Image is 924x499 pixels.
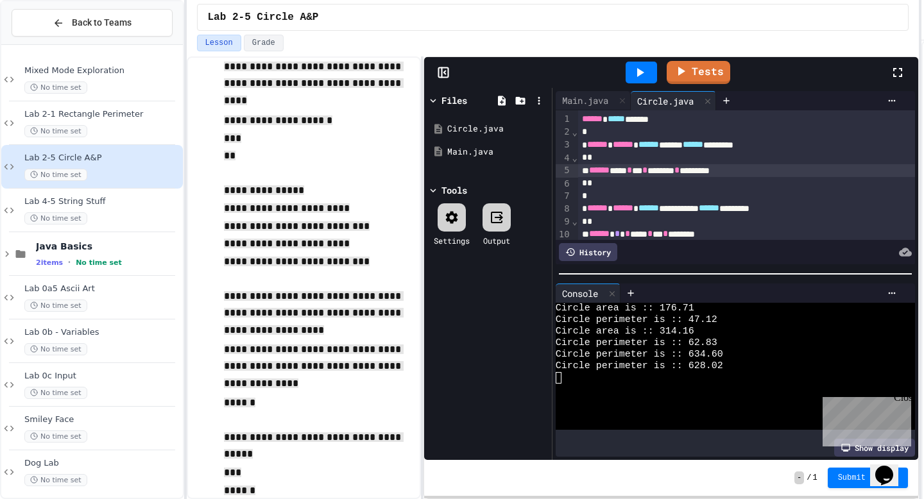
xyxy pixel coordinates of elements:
div: 4 [556,152,572,165]
div: Circle.java [631,91,716,110]
div: 7 [556,190,572,203]
span: No time set [24,343,87,355]
span: No time set [24,81,87,94]
span: Back to Teams [72,16,132,30]
a: Tests [667,61,730,84]
div: Main.java [447,146,547,158]
span: Fold line [572,153,578,163]
span: Lab 0b - Variables [24,327,180,338]
div: 3 [556,139,572,151]
div: Main.java [556,94,615,107]
div: Settings [434,235,470,246]
span: Fold line [572,127,578,137]
span: Lab 2-5 Circle A&P [208,10,319,25]
span: No time set [24,387,87,399]
span: 1 [812,473,817,483]
iframe: chat widget [817,392,911,446]
span: No time set [24,474,87,486]
div: Chat with us now!Close [5,5,89,81]
span: Lab 4-5 String Stuff [24,196,180,207]
span: Fold line [572,216,578,226]
div: Files [441,94,467,107]
span: Circle perimeter is :: 62.83 [556,337,717,349]
span: No time set [24,300,87,312]
span: Lab 0c Input [24,371,180,382]
div: Circle.java [447,123,547,135]
span: 2 items [36,258,63,267]
span: Circle perimeter is :: 634.60 [556,349,723,360]
button: Grade [244,35,284,51]
span: Lab 2-1 Rectangle Perimeter [24,109,180,120]
div: Console [556,283,620,303]
span: Circle area is :: 314.16 [556,326,694,337]
iframe: chat widget [870,448,911,486]
div: History [559,243,617,261]
div: 2 [556,126,572,139]
span: No time set [76,258,122,267]
div: 1 [556,113,572,126]
span: No time set [24,169,87,181]
button: Submit Answer [828,468,909,488]
div: Console [556,287,604,300]
span: Mixed Mode Exploration [24,65,180,76]
span: Smiley Face [24,414,180,425]
span: Circle perimeter is :: 47.12 [556,314,717,326]
span: Dog Lab [24,458,180,469]
span: • [68,257,71,267]
div: 6 [556,178,572,190]
div: 10 [556,228,572,241]
span: Circle area is :: 176.71 [556,303,694,314]
span: - [794,471,804,484]
div: Output [483,235,510,246]
span: No time set [24,430,87,443]
span: Circle perimeter is :: 628.02 [556,360,723,372]
div: Main.java [556,91,631,110]
span: No time set [24,212,87,224]
div: Show display [834,439,915,457]
span: Lab 2-5 Circle A&P [24,153,180,164]
div: Circle.java [631,94,700,108]
span: No time set [24,125,87,137]
span: Lab 0a5 Ascii Art [24,283,180,294]
span: / [807,473,811,483]
div: 5 [556,164,572,177]
span: Java Basics [36,241,180,252]
div: Tools [441,183,467,197]
span: Submit Answer [838,473,898,483]
div: 9 [556,216,572,228]
button: Back to Teams [12,9,173,37]
button: Lesson [197,35,241,51]
div: 8 [556,203,572,216]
